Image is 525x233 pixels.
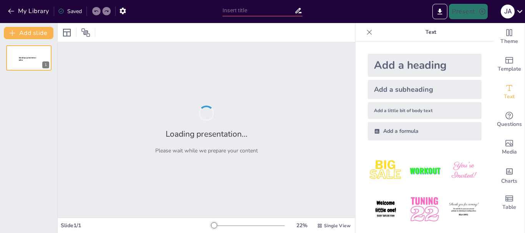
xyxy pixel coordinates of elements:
[19,57,36,61] span: Sendsteps presentation editor
[368,153,404,188] img: 1.jpeg
[446,153,482,188] img: 3.jpeg
[501,5,515,18] div: J A
[432,4,447,19] button: Export to PowerPoint
[501,177,517,185] span: Charts
[494,189,525,216] div: Add a table
[6,45,52,71] div: 1
[494,106,525,134] div: Get real-time input from your audience
[407,153,442,188] img: 2.jpeg
[166,129,248,139] h2: Loading presentation...
[500,37,518,46] span: Theme
[504,93,515,101] span: Text
[368,122,482,140] div: Add a formula
[58,8,82,15] div: Saved
[502,203,516,212] span: Table
[375,23,486,41] p: Text
[498,65,521,73] span: Template
[494,78,525,106] div: Add text boxes
[368,192,404,227] img: 4.jpeg
[446,192,482,227] img: 6.jpeg
[502,148,517,156] span: Media
[42,61,49,68] div: 1
[449,4,487,19] button: Present
[494,51,525,78] div: Add ready made slides
[497,120,522,129] span: Questions
[223,5,294,16] input: Insert title
[155,147,258,154] p: Please wait while we prepare your content
[368,102,482,119] div: Add a little bit of body text
[494,23,525,51] div: Change the overall theme
[494,134,525,161] div: Add images, graphics, shapes or video
[6,5,52,17] button: My Library
[81,28,90,37] span: Position
[4,27,53,39] button: Add slide
[292,222,311,229] div: 22 %
[324,223,351,229] span: Single View
[61,222,211,229] div: Slide 1 / 1
[407,192,442,227] img: 5.jpeg
[61,26,73,39] div: Layout
[368,80,482,99] div: Add a subheading
[368,54,482,77] div: Add a heading
[501,4,515,19] button: J A
[494,161,525,189] div: Add charts and graphs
